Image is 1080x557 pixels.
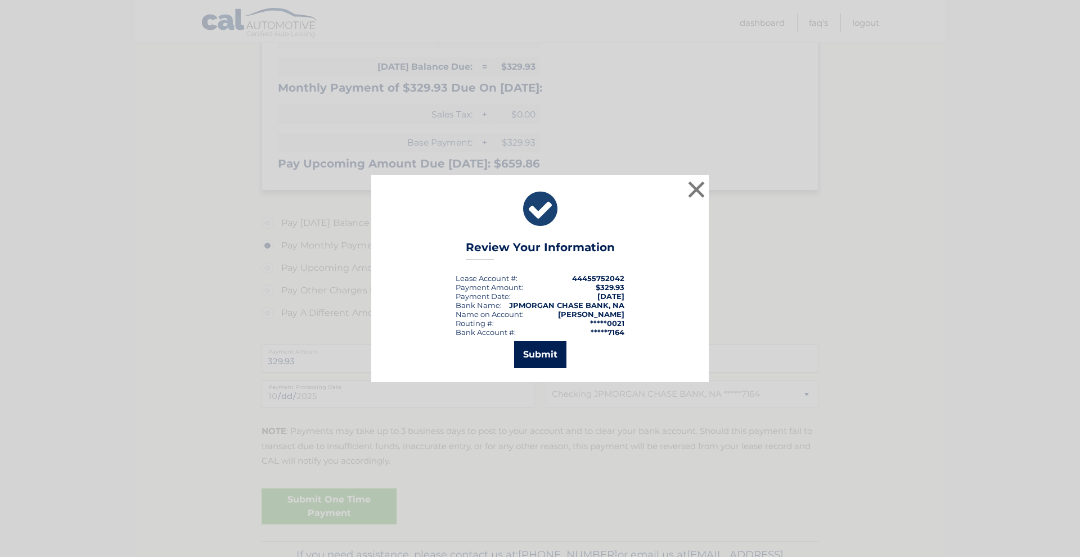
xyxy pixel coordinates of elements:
[456,319,494,328] div: Routing #:
[466,241,615,260] h3: Review Your Information
[596,283,624,292] span: $329.93
[456,292,509,301] span: Payment Date
[514,341,566,368] button: Submit
[456,301,502,310] div: Bank Name:
[558,310,624,319] strong: [PERSON_NAME]
[456,283,523,292] div: Payment Amount:
[685,178,708,201] button: ×
[456,292,511,301] div: :
[509,301,624,310] strong: JPMORGAN CHASE BANK, NA
[597,292,624,301] span: [DATE]
[456,310,524,319] div: Name on Account:
[572,274,624,283] strong: 44455752042
[456,328,516,337] div: Bank Account #:
[456,274,517,283] div: Lease Account #:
